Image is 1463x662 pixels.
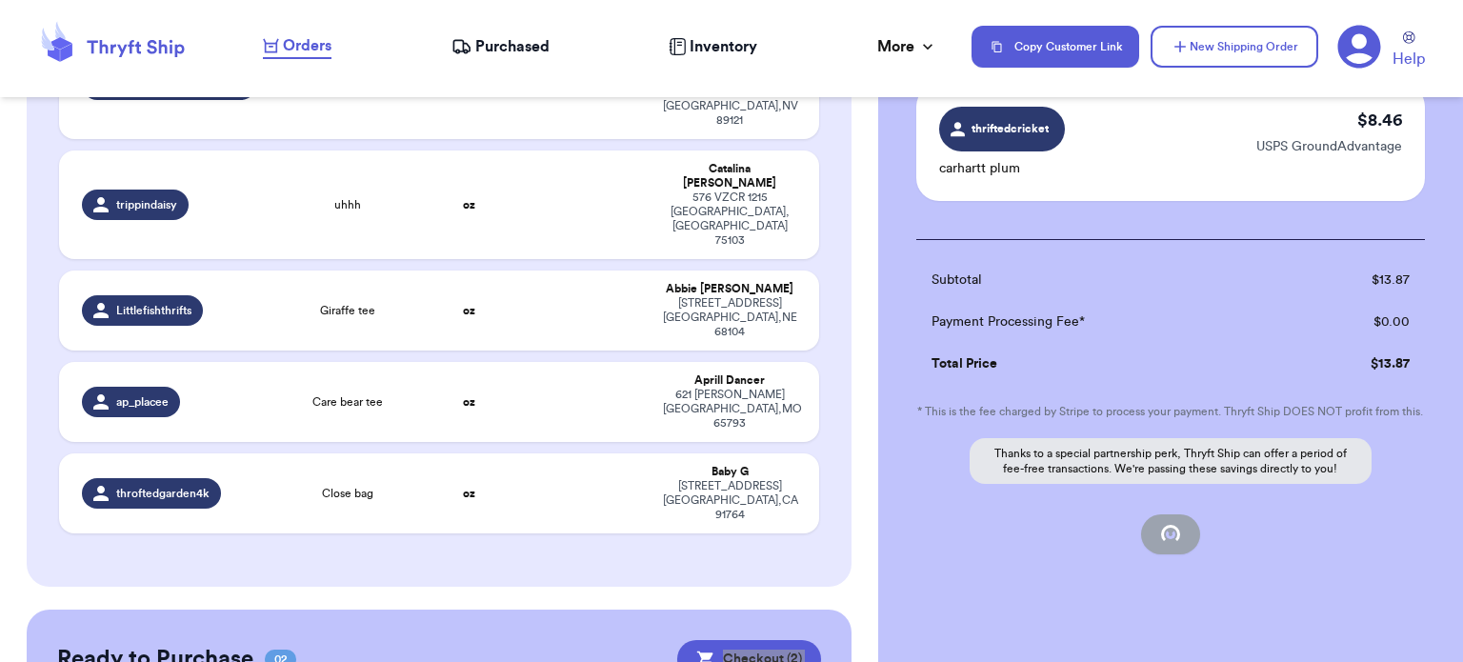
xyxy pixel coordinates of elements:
p: Thanks to a special partnership perk, Thryft Ship can offer a period of fee-free transactions. We... [970,438,1372,484]
div: [STREET_ADDRESS][PERSON_NAME] [GEOGRAPHIC_DATA] , NV 89121 [663,70,796,128]
a: Help [1393,31,1425,70]
span: Giraffe tee [320,303,375,318]
td: Subtotal [916,259,1286,301]
p: $ 8.46 [1357,107,1402,133]
span: Help [1393,48,1425,70]
a: Orders [263,34,331,59]
span: uhhh [334,197,361,212]
button: New Shipping Order [1151,26,1318,68]
div: Baby G [663,465,796,479]
td: $ 13.87 [1285,259,1425,301]
p: USPS GroundAdvantage [1256,137,1402,156]
p: * This is the fee charged by Stripe to process your payment. Thryft Ship DOES NOT profit from this. [916,404,1425,419]
a: Inventory [669,35,757,58]
div: Catalina [PERSON_NAME] [663,162,796,191]
span: Inventory [690,35,757,58]
span: Orders [283,34,331,57]
td: $ 0.00 [1285,301,1425,343]
span: trippindaisy [116,197,177,212]
span: ap_placee [116,394,169,410]
td: Total Price [916,343,1286,385]
strong: oz [463,488,475,499]
td: Payment Processing Fee* [916,301,1286,343]
strong: oz [463,396,475,408]
span: Close bag [322,486,373,501]
span: Care bear tee [312,394,383,410]
span: Purchased [475,35,550,58]
span: thriftedcricket [972,120,1049,137]
p: carhartt plum [939,159,1065,178]
button: Copy Customer Link [972,26,1139,68]
td: $ 13.87 [1285,343,1425,385]
strong: oz [463,199,475,211]
a: Purchased [451,35,550,58]
span: Littlefishthrifts [116,303,191,318]
div: More [877,35,937,58]
div: [STREET_ADDRESS] [GEOGRAPHIC_DATA] , NE 68104 [663,296,796,339]
span: throftedgarden4k [116,486,210,501]
div: 621 [PERSON_NAME] [GEOGRAPHIC_DATA] , MO 65793 [663,388,796,431]
div: Aprill Dancer [663,373,796,388]
div: [STREET_ADDRESS] [GEOGRAPHIC_DATA] , CA 91764 [663,479,796,522]
div: Abbie [PERSON_NAME] [663,282,796,296]
strong: oz [463,305,475,316]
div: 576 VZCR 1215 [GEOGRAPHIC_DATA] , [GEOGRAPHIC_DATA] 75103 [663,191,796,248]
